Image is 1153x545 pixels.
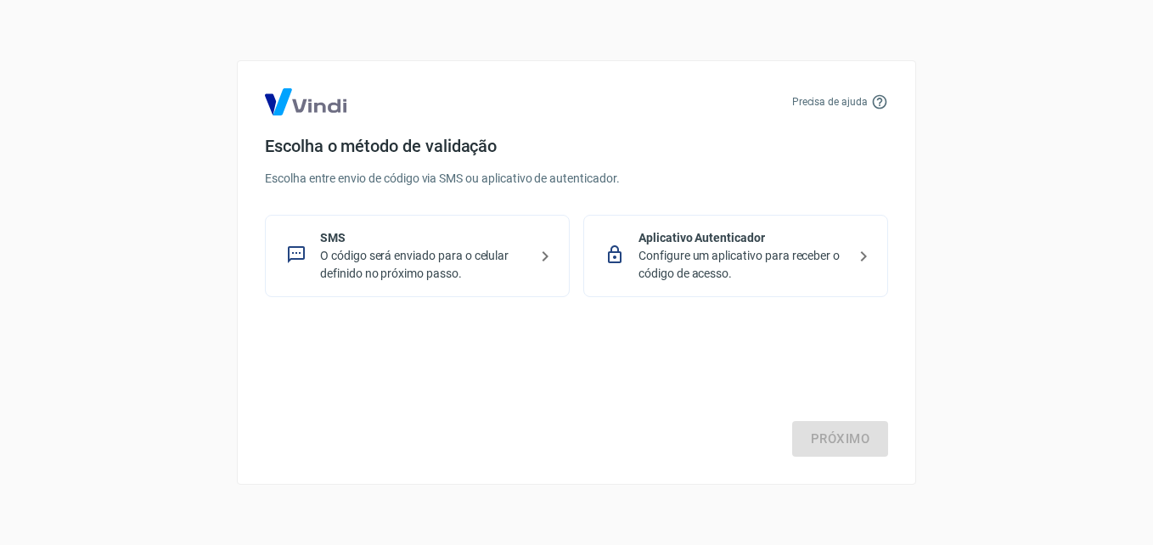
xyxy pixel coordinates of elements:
[320,229,528,247] p: SMS
[638,247,846,283] p: Configure um aplicativo para receber o código de acesso.
[265,136,888,156] h4: Escolha o método de validação
[638,229,846,247] p: Aplicativo Autenticador
[583,215,888,297] div: Aplicativo AutenticadorConfigure um aplicativo para receber o código de acesso.
[265,88,346,115] img: Logo Vind
[265,215,570,297] div: SMSO código será enviado para o celular definido no próximo passo.
[265,170,888,188] p: Escolha entre envio de código via SMS ou aplicativo de autenticador.
[320,247,528,283] p: O código será enviado para o celular definido no próximo passo.
[792,94,868,110] p: Precisa de ajuda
